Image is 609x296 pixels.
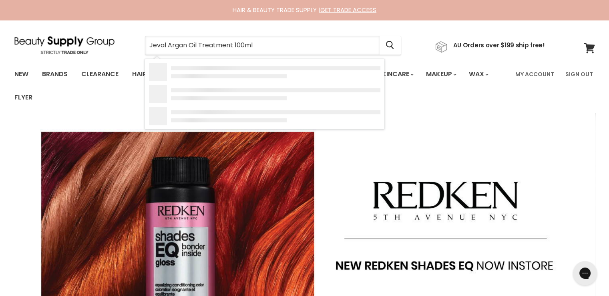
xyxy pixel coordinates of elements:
[561,66,598,83] a: Sign Out
[420,66,461,83] a: Makeup
[569,258,601,288] iframe: Gorgias live chat messenger
[8,66,34,83] a: New
[75,66,125,83] a: Clearance
[320,6,376,14] a: GET TRADE ACCESS
[126,66,173,83] a: Haircare
[145,36,380,55] input: Search
[4,63,605,109] nav: Main
[36,66,74,83] a: Brands
[145,36,401,55] form: Product
[8,89,38,106] a: Flyer
[511,66,559,83] a: My Account
[4,6,605,14] div: HAIR & BEAUTY TRADE SUPPLY |
[372,66,418,83] a: Skincare
[8,63,511,109] ul: Main menu
[463,66,493,83] a: Wax
[380,36,401,55] button: Search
